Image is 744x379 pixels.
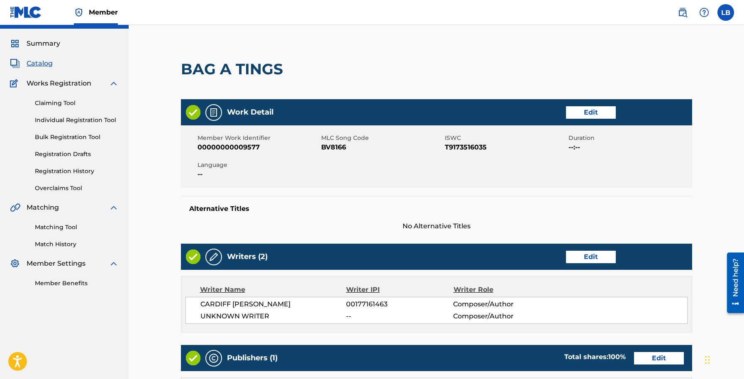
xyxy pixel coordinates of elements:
[568,142,690,152] span: --:--
[35,150,119,159] a: Registration Drafts
[186,105,200,120] img: Valid
[35,116,119,125] a: Individual Registration Tool
[209,353,219,363] img: Publishers
[227,252,268,262] h5: Writers (2)
[566,251,616,263] a: Edit
[10,78,21,88] img: Works Registration
[198,169,319,179] span: --
[27,259,85,269] span: Member Settings
[608,353,626,361] span: 100 %
[35,133,119,142] a: Bulk Registration Tool
[453,299,551,309] span: Composer/Author
[109,203,119,213] img: expand
[674,4,691,21] a: Public Search
[27,59,53,68] span: Catalog
[10,203,20,213] img: Matching
[445,142,566,152] span: T9173516035
[721,249,744,316] iframe: Resource Center
[564,352,626,362] div: Total shares:
[678,7,688,17] img: search
[27,203,59,213] span: Matching
[321,134,443,142] span: MLC Song Code
[10,6,42,18] img: MLC Logo
[634,352,684,364] a: Edit
[109,259,119,269] img: expand
[209,108,219,117] img: Work Detail
[453,311,551,321] span: Composer/Author
[109,78,119,88] img: expand
[89,7,118,17] span: Member
[27,78,91,88] span: Works Registration
[227,353,278,363] h5: Publishers (1)
[200,285,346,295] div: Writer Name
[454,285,551,295] div: Writer Role
[10,39,60,49] a: SummarySummary
[200,299,346,309] span: CARDIFF [PERSON_NAME]
[346,311,453,321] span: --
[200,311,346,321] span: UNKNOWN WRITER
[74,7,84,17] img: Top Rightsholder
[10,259,20,269] img: Member Settings
[227,108,273,117] h5: Work Detail
[35,240,119,249] a: Match History
[703,339,744,379] iframe: Chat Widget
[198,161,319,169] span: Language
[699,7,709,17] img: help
[321,142,443,152] span: BV8166
[35,223,119,232] a: Matching Tool
[10,59,53,68] a: CatalogCatalog
[35,99,119,108] a: Claiming Tool
[209,252,219,262] img: Writers
[445,134,566,142] span: ISWC
[35,279,119,288] a: Member Benefits
[717,4,734,21] div: User Menu
[566,106,616,119] a: Edit
[346,299,453,309] span: 00177161463
[696,4,712,21] div: Help
[35,167,119,176] a: Registration History
[568,134,690,142] span: Duration
[198,142,319,152] span: 00000000009577
[27,39,60,49] span: Summary
[189,205,684,213] h5: Alternative Titles
[181,221,692,231] span: No Alternative Titles
[10,59,20,68] img: Catalog
[705,347,710,372] div: Drag
[181,60,287,78] h2: BAG A TINGS
[186,249,200,264] img: Valid
[346,285,454,295] div: Writer IPI
[35,184,119,193] a: Overclaims Tool
[186,351,200,365] img: Valid
[198,134,319,142] span: Member Work Identifier
[10,39,20,49] img: Summary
